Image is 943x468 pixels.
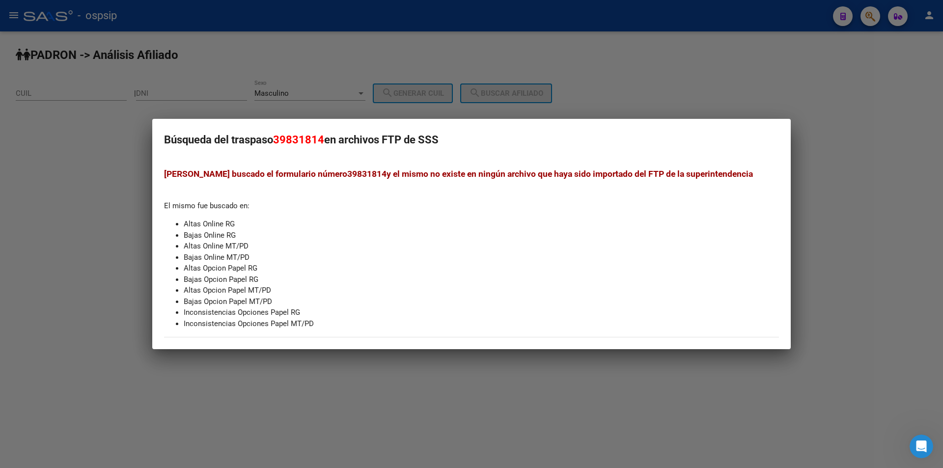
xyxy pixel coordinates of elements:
[184,263,779,274] li: Altas Opcion Papel RG
[184,318,779,330] li: Inconsistencias Opciones Papel MT/PD
[184,230,779,241] li: Bajas Online RG
[184,285,779,296] li: Altas Opcion Papel MT/PD
[184,219,779,230] li: Altas Online RG
[184,252,779,263] li: Bajas Online MT/PD
[184,241,779,252] li: Altas Online MT/PD
[164,167,779,329] div: El mismo fue buscado en:
[184,307,779,318] li: Inconsistencias Opciones Papel RG
[164,131,779,149] h2: Búsqueda del traspaso en archivos FTP de SSS
[184,296,779,307] li: Bajas Opcion Papel MT/PD
[910,435,933,458] iframe: Intercom live chat
[164,169,753,179] span: [PERSON_NAME] buscado el formulario número y el mismo no existe en ningún archivo que haya sido i...
[273,134,324,146] span: 39831814
[184,274,779,285] li: Bajas Opcion Papel RG
[347,169,387,179] strong: 39831814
